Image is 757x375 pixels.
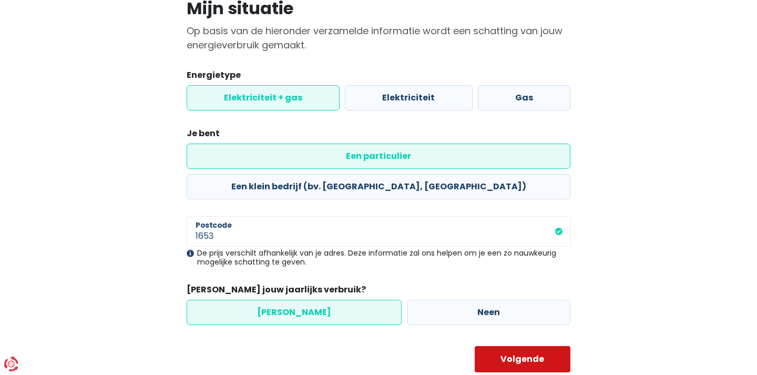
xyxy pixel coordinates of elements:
label: Gas [478,85,570,110]
legend: Je bent [187,127,570,144]
p: Op basis van de hieronder verzamelde informatie wordt een schatting van jouw energieverbruik gema... [187,24,570,52]
button: Volgende [475,346,571,372]
label: Een klein bedrijf (bv. [GEOGRAPHIC_DATA], [GEOGRAPHIC_DATA]) [187,174,570,199]
label: Elektriciteit + gas [187,85,340,110]
label: [PERSON_NAME] [187,300,402,325]
legend: [PERSON_NAME] jouw jaarlijks verbruik? [187,283,570,300]
label: Neen [407,300,570,325]
label: Een particulier [187,144,570,169]
label: Elektriciteit [345,85,472,110]
legend: Energietype [187,69,570,85]
div: De prijs verschilt afhankelijk van je adres. Deze informatie zal ons helpen om je een zo nauwkeur... [187,249,570,267]
input: 1000 [187,216,570,247]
